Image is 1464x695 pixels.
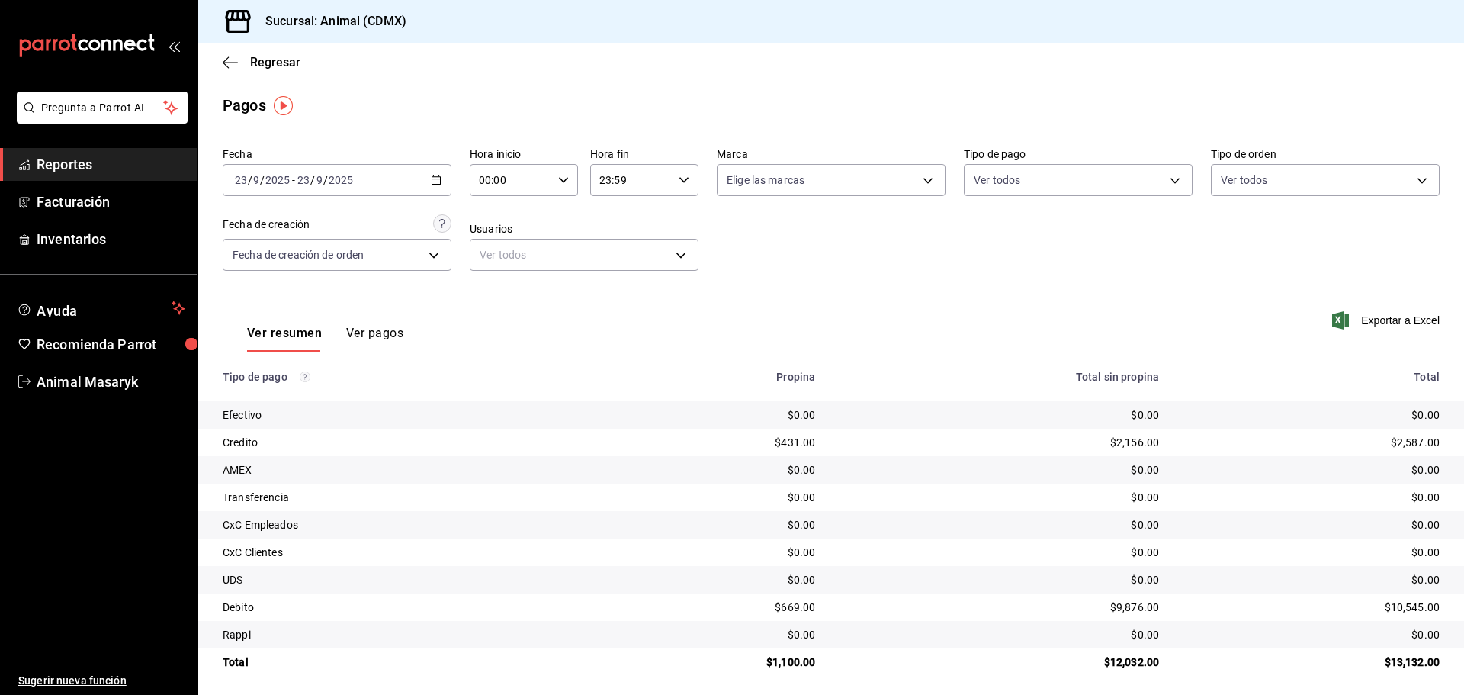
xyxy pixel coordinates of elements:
div: $0.00 [840,490,1159,505]
div: $0.00 [840,407,1159,423]
button: Ver pagos [346,326,403,352]
div: $0.00 [606,627,816,642]
span: Ayuda [37,299,165,317]
div: $0.00 [840,462,1159,478]
div: $0.00 [1183,627,1440,642]
span: Animal Masaryk [37,372,185,392]
label: Tipo de pago [964,149,1193,159]
div: Tipo de pago [223,371,582,383]
a: Pregunta a Parrot AI [11,111,188,127]
div: $0.00 [1183,517,1440,533]
div: $669.00 [606,600,816,615]
div: $13,132.00 [1183,655,1440,670]
div: $2,156.00 [840,435,1159,450]
div: Credito [223,435,582,450]
div: $0.00 [606,407,816,423]
div: Transferencia [223,490,582,505]
div: $0.00 [606,490,816,505]
span: Ver todos [974,172,1020,188]
span: Elige las marcas [727,172,804,188]
h3: Sucursal: Animal (CDMX) [253,12,406,31]
span: Ver todos [1221,172,1267,188]
input: -- [234,174,248,186]
label: Usuarios [470,224,698,234]
input: -- [297,174,310,186]
div: Efectivo [223,407,582,423]
button: Exportar a Excel [1335,311,1440,330]
div: Debito [223,600,582,615]
img: Tooltip marker [274,96,293,115]
div: Total [1183,371,1440,383]
span: - [292,174,295,186]
div: navigation tabs [247,326,403,352]
div: $0.00 [1183,572,1440,587]
span: Facturación [37,191,185,212]
div: UDS [223,572,582,587]
input: -- [316,174,323,186]
input: -- [252,174,260,186]
div: $0.00 [606,572,816,587]
span: / [260,174,265,186]
div: $0.00 [840,627,1159,642]
input: ---- [265,174,291,186]
span: Pregunta a Parrot AI [41,100,164,116]
div: Fecha de creación [223,217,310,233]
div: $9,876.00 [840,600,1159,615]
span: Recomienda Parrot [37,334,185,355]
svg: Los pagos realizados con Pay y otras terminales son montos brutos. [300,372,310,382]
div: $0.00 [840,517,1159,533]
div: Pagos [223,94,266,117]
div: $0.00 [606,462,816,478]
label: Hora fin [590,149,698,159]
label: Marca [717,149,945,159]
div: $12,032.00 [840,655,1159,670]
button: Pregunta a Parrot AI [17,92,188,124]
button: Regresar [223,55,300,69]
div: $0.00 [1183,490,1440,505]
div: CxC Clientes [223,545,582,560]
div: $0.00 [840,572,1159,587]
div: $10,545.00 [1183,600,1440,615]
div: Rappi [223,627,582,642]
div: AMEX [223,462,582,478]
div: $2,587.00 [1183,435,1440,450]
div: Propina [606,371,816,383]
div: Ver todos [470,239,698,271]
div: $0.00 [1183,462,1440,478]
label: Fecha [223,149,451,159]
div: Total [223,655,582,670]
span: Sugerir nueva función [18,673,185,689]
span: / [248,174,252,186]
span: Inventarios [37,229,185,249]
label: Tipo de orden [1211,149,1440,159]
div: $431.00 [606,435,816,450]
span: Fecha de creación de orden [233,247,364,262]
input: ---- [328,174,354,186]
div: Total sin propina [840,371,1159,383]
span: / [310,174,315,186]
div: $0.00 [1183,545,1440,560]
div: $0.00 [606,517,816,533]
div: CxC Empleados [223,517,582,533]
button: open_drawer_menu [168,40,180,52]
div: $0.00 [606,545,816,560]
div: $0.00 [840,545,1159,560]
div: $1,100.00 [606,655,816,670]
span: / [323,174,328,186]
label: Hora inicio [470,149,578,159]
span: Reportes [37,154,185,175]
span: Regresar [250,55,300,69]
button: Ver resumen [247,326,322,352]
div: $0.00 [1183,407,1440,423]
